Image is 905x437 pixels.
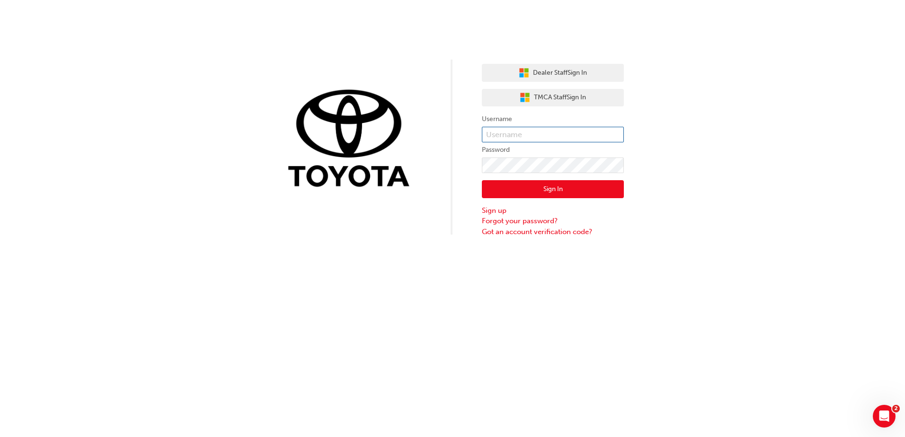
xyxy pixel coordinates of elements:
[482,89,624,107] button: TMCA StaffSign In
[482,114,624,125] label: Username
[482,127,624,143] input: Username
[482,216,624,227] a: Forgot your password?
[534,92,586,103] span: TMCA Staff Sign In
[482,227,624,237] a: Got an account verification code?
[482,180,624,198] button: Sign In
[873,405,896,428] iframe: Intercom live chat
[482,144,624,156] label: Password
[281,87,423,192] img: Trak
[482,205,624,216] a: Sign up
[482,64,624,82] button: Dealer StaffSign In
[533,68,587,79] span: Dealer Staff Sign In
[892,405,900,412] span: 2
